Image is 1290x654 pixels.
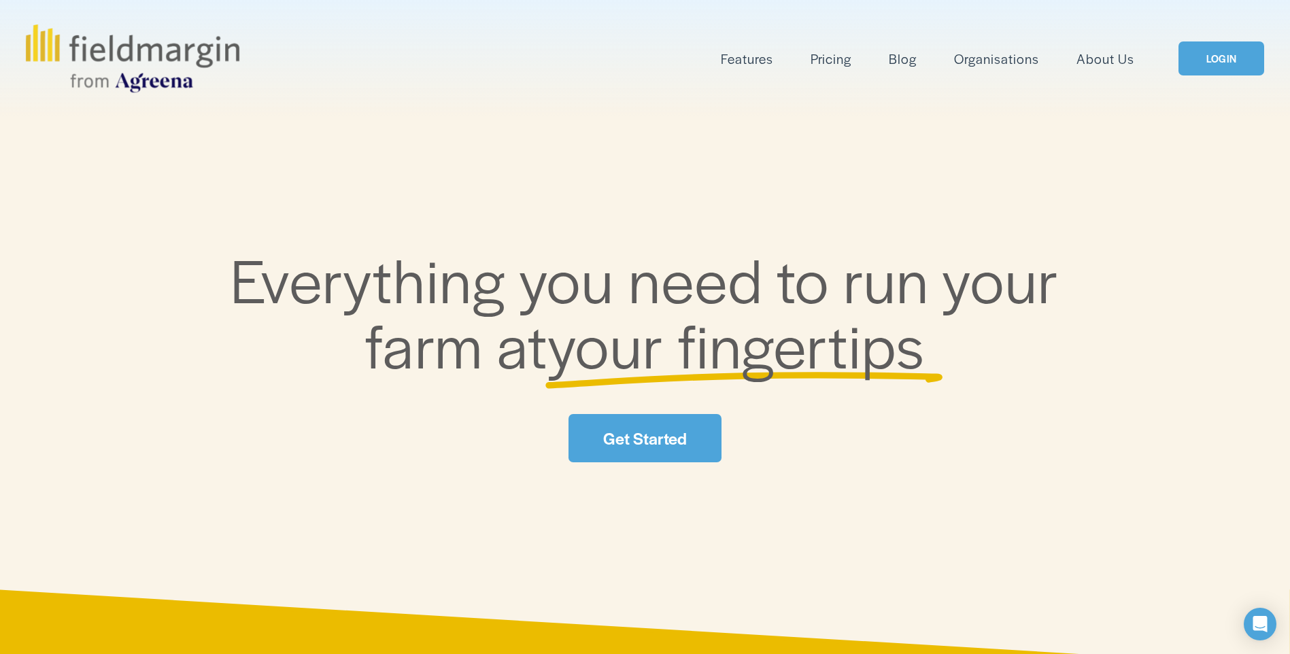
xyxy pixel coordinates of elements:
[547,301,925,386] span: your fingertips
[889,48,917,70] a: Blog
[721,48,773,70] a: folder dropdown
[954,48,1039,70] a: Organisations
[1178,41,1264,76] a: LOGIN
[1244,608,1276,640] div: Open Intercom Messenger
[1076,48,1134,70] a: About Us
[721,49,773,69] span: Features
[811,48,851,70] a: Pricing
[568,414,721,462] a: Get Started
[26,24,239,92] img: fieldmargin.com
[231,236,1073,386] span: Everything you need to run your farm at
